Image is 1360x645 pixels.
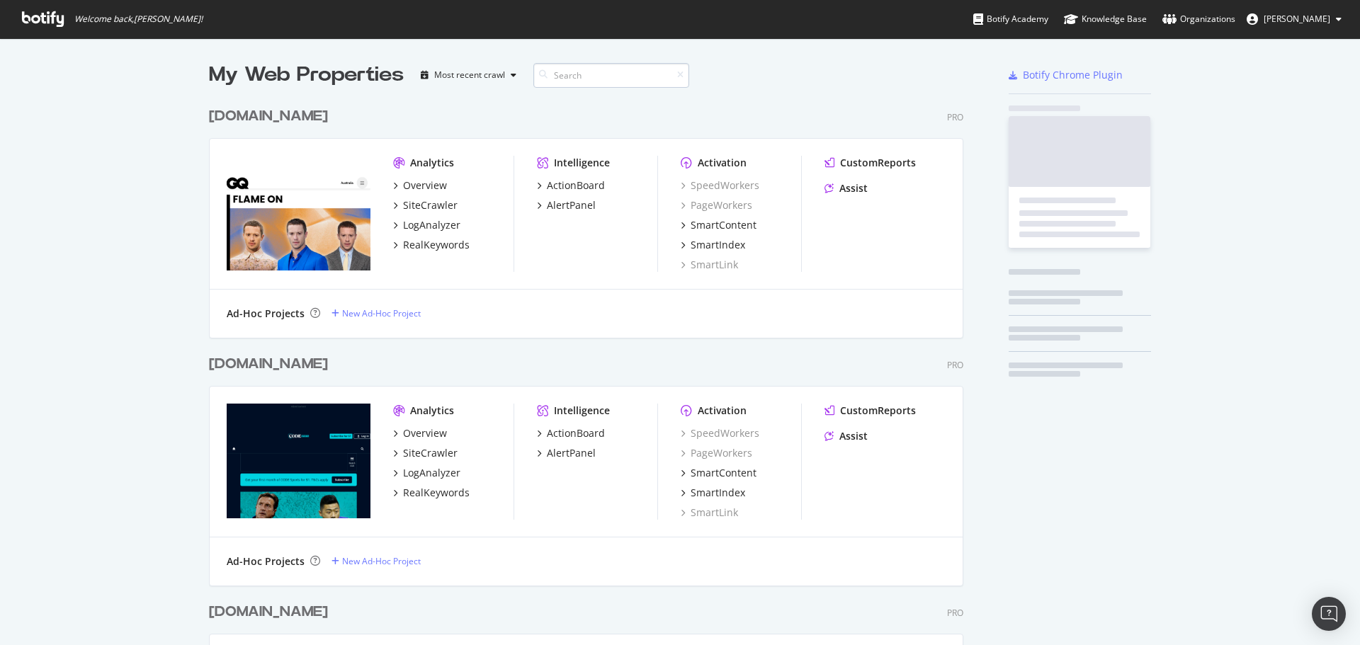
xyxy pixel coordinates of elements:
[537,198,596,212] a: AlertPanel
[410,156,454,170] div: Analytics
[691,486,745,500] div: SmartIndex
[403,466,460,480] div: LogAnalyzer
[1162,12,1235,26] div: Organizations
[227,404,370,518] img: www.codesports.com.au
[533,63,689,88] input: Search
[209,354,334,375] a: [DOMAIN_NAME]
[209,106,334,127] a: [DOMAIN_NAME]
[537,178,605,193] a: ActionBoard
[209,602,328,622] div: [DOMAIN_NAME]
[947,359,963,371] div: Pro
[1023,68,1123,82] div: Botify Chrome Plugin
[393,426,447,440] a: Overview
[839,181,868,195] div: Assist
[973,12,1048,26] div: Botify Academy
[393,446,458,460] a: SiteCrawler
[537,446,596,460] a: AlertPanel
[681,258,738,272] a: SmartLink
[1264,13,1330,25] span: Thomas Ashworth
[403,178,447,193] div: Overview
[403,218,460,232] div: LogAnalyzer
[537,426,605,440] a: ActionBoard
[410,404,454,418] div: Analytics
[681,198,752,212] a: PageWorkers
[1312,597,1346,631] div: Open Intercom Messenger
[209,106,328,127] div: [DOMAIN_NAME]
[227,307,305,321] div: Ad-Hoc Projects
[547,198,596,212] div: AlertPanel
[824,156,916,170] a: CustomReports
[681,238,745,252] a: SmartIndex
[227,156,370,270] img: www.gq.com.au
[947,607,963,619] div: Pro
[691,466,756,480] div: SmartContent
[434,71,505,79] div: Most recent crawl
[393,178,447,193] a: Overview
[698,404,747,418] div: Activation
[691,218,756,232] div: SmartContent
[342,555,421,567] div: New Ad-Hoc Project
[415,64,522,86] button: Most recent crawl
[393,466,460,480] a: LogAnalyzer
[824,404,916,418] a: CustomReports
[947,111,963,123] div: Pro
[403,446,458,460] div: SiteCrawler
[681,178,759,193] a: SpeedWorkers
[681,426,759,440] a: SpeedWorkers
[681,446,752,460] a: PageWorkers
[681,506,738,520] a: SmartLink
[74,13,203,25] span: Welcome back, [PERSON_NAME] !
[681,218,756,232] a: SmartContent
[824,181,868,195] a: Assist
[393,198,458,212] a: SiteCrawler
[840,156,916,170] div: CustomReports
[824,429,868,443] a: Assist
[227,554,305,569] div: Ad-Hoc Projects
[209,354,328,375] div: [DOMAIN_NAME]
[681,466,756,480] a: SmartContent
[1235,8,1353,30] button: [PERSON_NAME]
[554,156,610,170] div: Intelligence
[547,178,605,193] div: ActionBoard
[342,307,421,319] div: New Ad-Hoc Project
[840,404,916,418] div: CustomReports
[331,555,421,567] a: New Ad-Hoc Project
[681,486,745,500] a: SmartIndex
[547,446,596,460] div: AlertPanel
[403,238,470,252] div: RealKeywords
[393,238,470,252] a: RealKeywords
[1064,12,1147,26] div: Knowledge Base
[554,404,610,418] div: Intelligence
[547,426,605,440] div: ActionBoard
[209,602,334,622] a: [DOMAIN_NAME]
[393,218,460,232] a: LogAnalyzer
[839,429,868,443] div: Assist
[1009,68,1123,82] a: Botify Chrome Plugin
[403,486,470,500] div: RealKeywords
[698,156,747,170] div: Activation
[691,238,745,252] div: SmartIndex
[403,198,458,212] div: SiteCrawler
[393,486,470,500] a: RealKeywords
[209,61,404,89] div: My Web Properties
[331,307,421,319] a: New Ad-Hoc Project
[403,426,447,440] div: Overview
